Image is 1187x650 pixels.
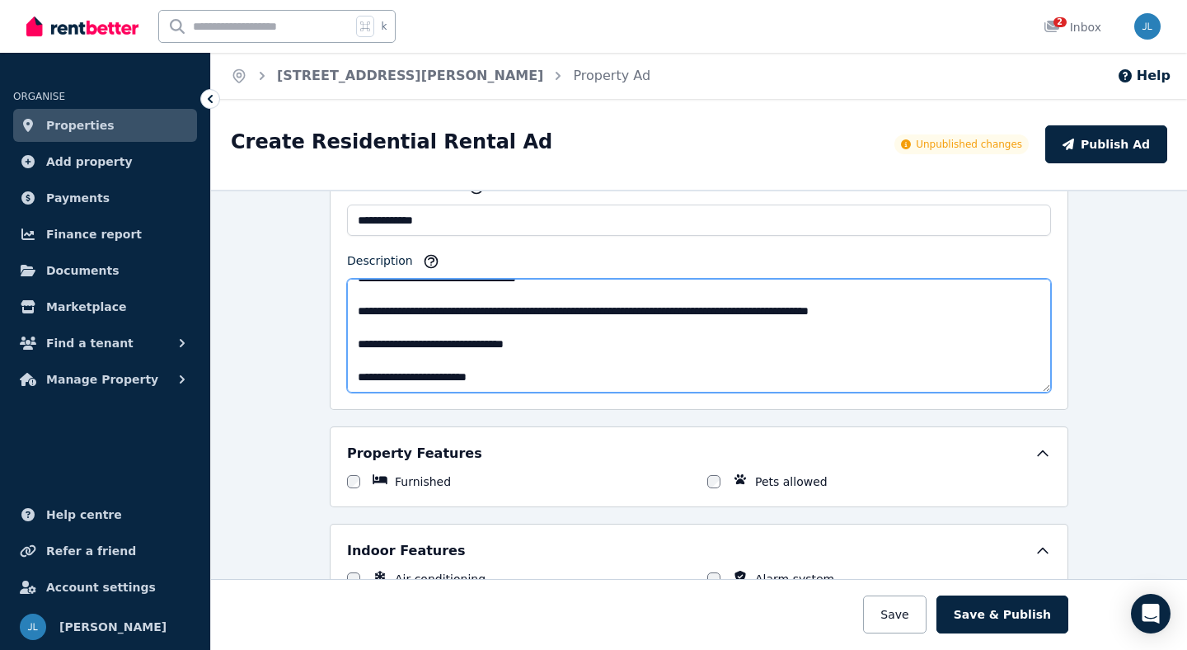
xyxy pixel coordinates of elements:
[1053,17,1067,27] span: 2
[277,68,543,83] a: [STREET_ADDRESS][PERSON_NAME]
[347,444,482,464] h5: Property Features
[395,473,451,490] label: Furnished
[46,297,126,317] span: Marketplace
[46,505,122,525] span: Help centre
[1044,19,1101,35] div: Inbox
[46,370,158,389] span: Manage Property
[13,290,197,323] a: Marketplace
[347,541,465,561] h5: Indoor Features
[46,224,142,244] span: Finance report
[59,617,167,637] span: [PERSON_NAME]
[13,218,197,251] a: Finance report
[13,571,197,604] a: Account settings
[46,115,115,135] span: Properties
[46,152,133,172] span: Add property
[46,577,156,597] span: Account settings
[231,129,552,155] h1: Create Residential Rental Ad
[347,252,413,276] label: Description
[211,53,670,99] nav: Breadcrumb
[381,20,387,33] span: k
[46,541,136,561] span: Refer a friend
[13,363,197,396] button: Manage Property
[936,596,1068,634] button: Save & Publish
[1131,594,1171,634] div: Open Intercom Messenger
[13,145,197,178] a: Add property
[26,14,138,39] img: RentBetter
[13,91,65,102] span: ORGANISE
[1117,66,1171,86] button: Help
[13,109,197,142] a: Properties
[46,333,134,353] span: Find a tenant
[863,596,926,634] button: Save
[755,473,828,490] label: Pets allowed
[916,138,1022,151] span: Unpublished changes
[13,498,197,531] a: Help centre
[13,181,197,214] a: Payments
[46,188,110,208] span: Payments
[573,68,650,83] a: Property Ad
[13,535,197,568] a: Refer a friend
[395,571,486,587] label: Air conditioning
[1045,125,1167,163] button: Publish Ad
[20,614,46,640] img: Jack Lewis-Millar
[13,327,197,360] button: Find a tenant
[1134,13,1161,40] img: Jack Lewis-Millar
[755,571,834,587] label: Alarm system
[46,261,120,280] span: Documents
[13,254,197,287] a: Documents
